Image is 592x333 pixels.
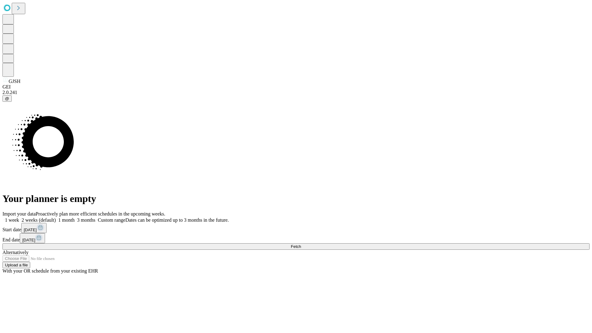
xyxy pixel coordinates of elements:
div: Start date [2,223,590,233]
span: 2 weeks (default) [22,217,56,223]
span: Proactively plan more efficient schedules in the upcoming weeks. [36,211,165,216]
div: 2.0.241 [2,90,590,95]
button: Fetch [2,243,590,250]
span: Fetch [291,244,301,249]
button: Upload a file [2,262,30,268]
span: With your OR schedule from your existing EHR [2,268,98,273]
span: Import your data [2,211,36,216]
span: Alternatively [2,250,28,255]
span: 1 week [5,217,19,223]
h1: Your planner is empty [2,193,590,204]
span: GJSH [9,79,20,84]
div: End date [2,233,590,243]
span: [DATE] [22,238,35,242]
button: [DATE] [21,223,47,233]
span: Dates can be optimized up to 3 months in the future. [125,217,229,223]
button: [DATE] [20,233,45,243]
span: @ [5,96,9,101]
span: 1 month [58,217,75,223]
span: [DATE] [24,228,37,232]
button: @ [2,95,12,102]
span: Custom range [98,217,125,223]
span: 3 months [77,217,95,223]
div: GEI [2,84,590,90]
